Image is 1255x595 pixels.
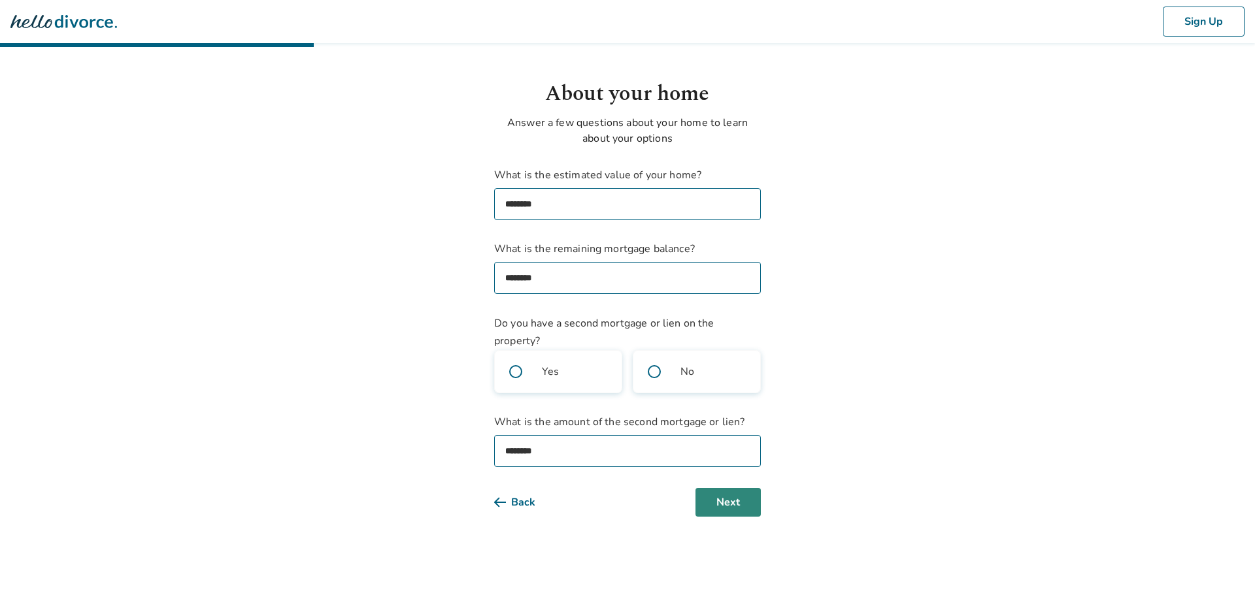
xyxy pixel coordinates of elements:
[695,488,761,517] button: Next
[1190,532,1255,595] iframe: Chat Widget
[494,316,714,348] span: Do you have a second mortgage or lien on the property?
[680,364,694,379] span: No
[494,78,761,110] h1: About your home
[494,414,761,430] span: What is the amount of the second mortgage or lien?
[494,115,761,146] p: Answer a few questions about your home to learn about your options
[494,488,556,517] button: Back
[494,262,761,294] input: What is the remaining mortgage balance?
[494,188,761,220] input: What is the estimated value of your home?
[494,241,761,257] span: What is the remaining mortgage balance?
[1163,7,1245,37] button: Sign Up
[542,364,559,379] span: Yes
[494,167,761,183] span: What is the estimated value of your home?
[494,435,761,467] input: What is the amount of the second mortgage or lien?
